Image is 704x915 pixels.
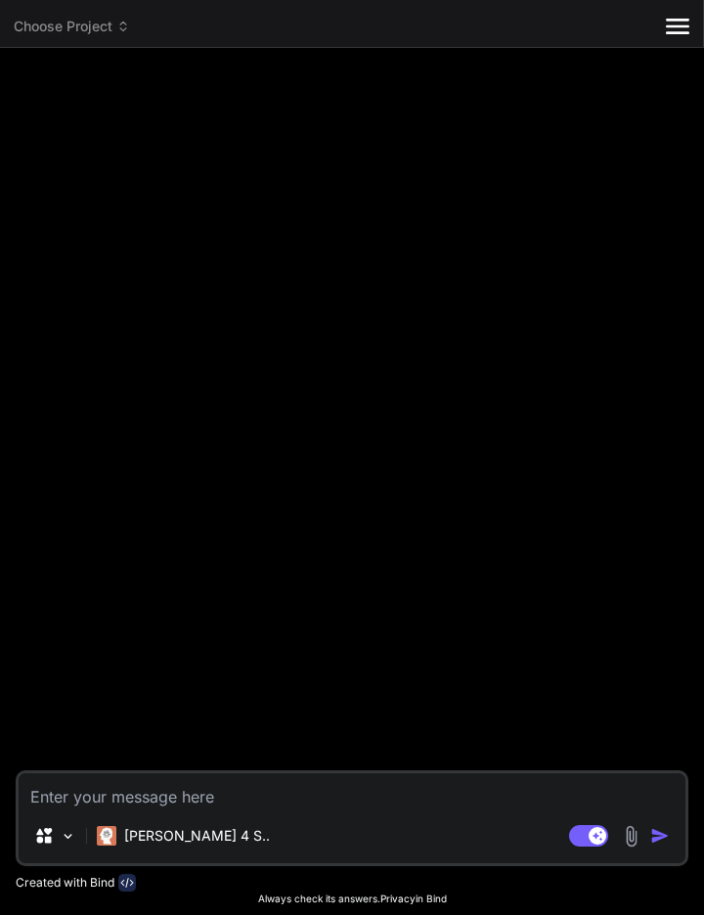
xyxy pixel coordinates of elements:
p: Created with Bind [16,875,114,891]
img: Claude 4 Sonnet [97,826,116,846]
span: Privacy [380,893,416,904]
p: Always check its answers. in Bind [16,892,688,906]
img: attachment [620,825,642,848]
span: Choose Project [14,17,130,36]
img: bind-logo [118,874,136,892]
p: [PERSON_NAME] 4 S.. [124,826,270,846]
img: icon [650,826,670,846]
img: Pick Models [60,828,76,845]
